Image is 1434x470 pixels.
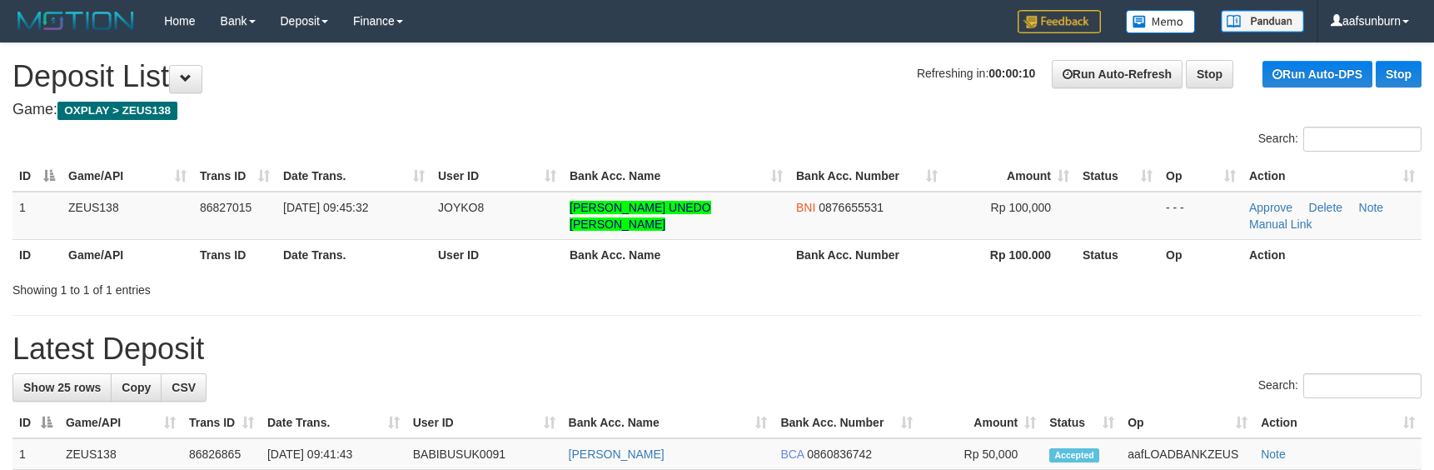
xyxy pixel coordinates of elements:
[62,192,193,240] td: ZEUS138
[1121,407,1254,438] th: Op: activate to sort column ascending
[172,381,196,394] span: CSV
[919,407,1043,438] th: Amount: activate to sort column ascending
[919,438,1043,470] td: Rp 50,000
[1052,60,1183,88] a: Run Auto-Refresh
[1018,10,1101,33] img: Feedback.jpg
[570,201,711,231] a: [PERSON_NAME] UNEDO [PERSON_NAME]
[1261,447,1286,461] a: Note
[1076,239,1159,270] th: Status
[1258,373,1422,398] label: Search:
[774,407,919,438] th: Bank Acc. Number: activate to sort column ascending
[12,275,585,298] div: Showing 1 to 1 of 1 entries
[796,201,815,214] span: BNI
[182,407,261,438] th: Trans ID: activate to sort column ascending
[57,102,177,120] span: OXPLAY > ZEUS138
[59,438,182,470] td: ZEUS138
[23,381,101,394] span: Show 25 rows
[1221,10,1304,32] img: panduan.png
[1242,239,1422,270] th: Action
[12,60,1422,93] h1: Deposit List
[1242,161,1422,192] th: Action: activate to sort column ascending
[438,201,484,214] span: JOYKO8
[1303,373,1422,398] input: Search:
[991,201,1051,214] span: Rp 100,000
[62,161,193,192] th: Game/API: activate to sort column ascending
[1159,192,1242,240] td: - - -
[563,239,789,270] th: Bank Acc. Name
[111,373,162,402] a: Copy
[283,201,368,214] span: [DATE] 09:45:32
[1249,217,1312,231] a: Manual Link
[12,373,112,402] a: Show 25 rows
[12,239,62,270] th: ID
[193,239,276,270] th: Trans ID
[122,381,151,394] span: Copy
[431,161,563,192] th: User ID: activate to sort column ascending
[1159,161,1242,192] th: Op: activate to sort column ascending
[1076,161,1159,192] th: Status: activate to sort column ascending
[261,407,406,438] th: Date Trans.: activate to sort column ascending
[1376,61,1422,87] a: Stop
[193,161,276,192] th: Trans ID: activate to sort column ascending
[12,192,62,240] td: 1
[988,67,1035,80] strong: 00:00:10
[1359,201,1384,214] a: Note
[62,239,193,270] th: Game/API
[819,201,884,214] span: Copy 0876655531 to clipboard
[59,407,182,438] th: Game/API: activate to sort column ascending
[562,407,774,438] th: Bank Acc. Name: activate to sort column ascending
[1258,127,1422,152] label: Search:
[1186,60,1233,88] a: Stop
[261,438,406,470] td: [DATE] 09:41:43
[807,447,872,461] span: Copy 0860836742 to clipboard
[276,239,431,270] th: Date Trans.
[944,239,1076,270] th: Rp 100.000
[1049,448,1099,462] span: Accepted
[789,239,944,270] th: Bank Acc. Number
[12,332,1422,366] h1: Latest Deposit
[917,67,1035,80] span: Refreshing in:
[1303,127,1422,152] input: Search:
[431,239,563,270] th: User ID
[1159,239,1242,270] th: Op
[276,161,431,192] th: Date Trans.: activate to sort column ascending
[569,447,665,461] a: [PERSON_NAME]
[200,201,251,214] span: 86827015
[1043,407,1121,438] th: Status: activate to sort column ascending
[12,102,1422,118] h4: Game:
[1254,407,1422,438] th: Action: activate to sort column ascending
[1309,201,1342,214] a: Delete
[1249,201,1292,214] a: Approve
[563,161,789,192] th: Bank Acc. Name: activate to sort column ascending
[12,161,62,192] th: ID: activate to sort column descending
[1126,10,1196,33] img: Button%20Memo.svg
[944,161,1076,192] th: Amount: activate to sort column ascending
[406,438,562,470] td: BABIBUSUK0091
[12,438,59,470] td: 1
[1121,438,1254,470] td: aafLOADBANKZEUS
[406,407,562,438] th: User ID: activate to sort column ascending
[1262,61,1372,87] a: Run Auto-DPS
[789,161,944,192] th: Bank Acc. Number: activate to sort column ascending
[12,407,59,438] th: ID: activate to sort column descending
[161,373,207,402] a: CSV
[12,8,139,33] img: MOTION_logo.png
[780,447,804,461] span: BCA
[182,438,261,470] td: 86826865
